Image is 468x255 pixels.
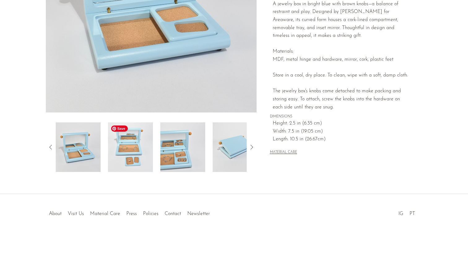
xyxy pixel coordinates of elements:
[398,211,403,216] a: IG
[111,125,128,132] span: Save
[160,122,205,172] img: Jewelry Jewelry Box in Blue
[270,114,409,120] span: DIMENSIONS
[270,150,297,155] button: MATERIAL CARE
[273,120,409,128] span: Height: 2.5 in (6.35 cm)
[273,89,401,109] span: The jewelry box's knobs come detached to make packing and storing easy. To attach, screw the knob...
[46,206,213,218] ul: Quick links
[273,57,393,62] span: MDF, metal hinge and hardware, mirror, cork, plastic feet
[68,211,84,216] a: Visit Us
[90,211,120,216] a: Material Care
[213,122,258,172] img: Jewelry Jewelry Box in Blue
[273,73,408,78] span: Store in a cool, dry place. To clean, wipe with a soft, damp cloth.
[126,211,137,216] a: Press
[143,211,158,216] a: Policies
[409,211,415,216] a: PT
[273,128,409,136] span: Width: 7.5 in (19.05 cm)
[108,122,153,172] img: Jewelry Jewelry Box in Blue
[165,211,181,216] a: Contact
[273,135,409,143] span: Length: 10.5 in (26.67cm)
[273,49,294,54] span: Materials:
[56,122,101,172] img: Jewelry Jewelry Box in Blue
[49,211,62,216] a: About
[273,0,409,111] p: A jewelry box in bright blue with brown knobs—a balance of restraint and play. Designed by [PERSO...
[395,206,418,218] ul: Social Medias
